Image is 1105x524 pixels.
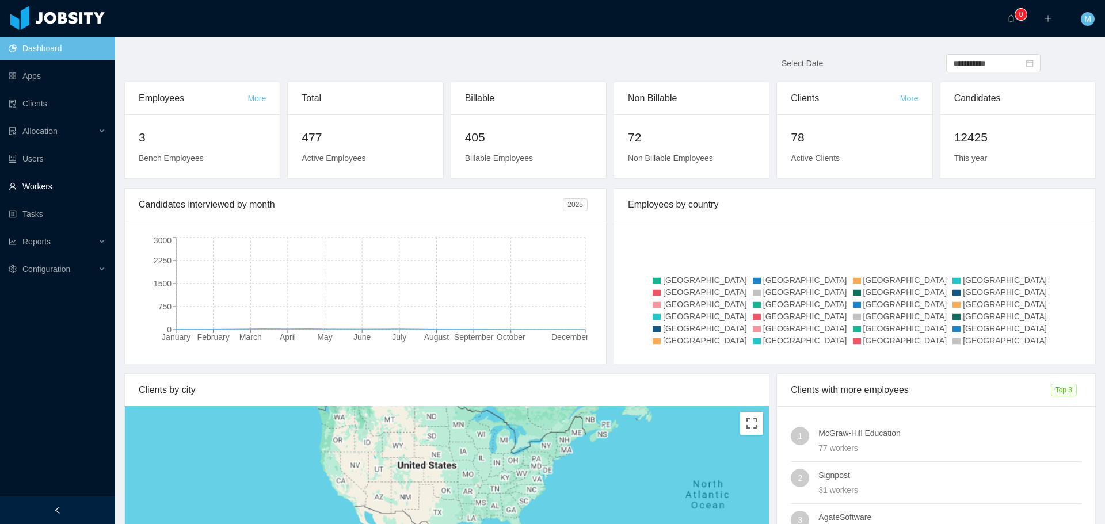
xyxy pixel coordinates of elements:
[22,127,58,136] span: Allocation
[158,302,172,311] tspan: 750
[280,332,296,342] tspan: April
[22,237,51,246] span: Reports
[154,256,172,265] tspan: 2250
[317,332,332,342] tspan: May
[465,154,533,163] span: Billable Employees
[139,82,247,114] div: Employees
[247,94,266,103] a: More
[9,147,106,170] a: icon: robotUsers
[9,265,17,273] i: icon: setting
[791,154,840,163] span: Active Clients
[818,511,1081,523] h4: AgateSoftware
[782,59,823,68] span: Select Date
[9,92,106,115] a: icon: auditClients
[628,154,713,163] span: Non Billable Employees
[9,238,17,246] i: icon: line-chart
[863,336,947,345] span: [GEOGRAPHIC_DATA]
[963,300,1047,309] span: [GEOGRAPHIC_DATA]
[454,332,494,342] tspan: September
[954,154,988,163] span: This year
[818,442,1081,454] div: 77 workers
[963,288,1047,297] span: [GEOGRAPHIC_DATA]
[663,312,747,321] span: [GEOGRAPHIC_DATA]
[9,175,106,198] a: icon: userWorkers
[563,198,588,211] span: 2025
[863,324,947,333] span: [GEOGRAPHIC_DATA]
[9,202,106,225] a: icon: profileTasks
[954,128,1081,147] h2: 12425
[763,312,847,321] span: [GEOGRAPHIC_DATA]
[9,64,106,87] a: icon: appstoreApps
[763,324,847,333] span: [GEOGRAPHIC_DATA]
[663,336,747,345] span: [GEOGRAPHIC_DATA]
[392,332,406,342] tspan: July
[818,469,1081,481] h4: Signpost
[9,127,17,135] i: icon: solution
[791,374,1050,406] div: Clients with more employees
[628,128,755,147] h2: 72
[663,300,747,309] span: [GEOGRAPHIC_DATA]
[863,276,947,285] span: [GEOGRAPHIC_DATA]
[465,82,592,114] div: Billable
[740,412,763,435] button: Toggle fullscreen view
[139,189,563,221] div: Candidates interviewed by month
[139,128,266,147] h2: 3
[663,276,747,285] span: [GEOGRAPHIC_DATA]
[154,279,172,288] tspan: 1500
[465,128,592,147] h2: 405
[763,288,847,297] span: [GEOGRAPHIC_DATA]
[963,324,1047,333] span: [GEOGRAPHIC_DATA]
[863,300,947,309] span: [GEOGRAPHIC_DATA]
[1044,14,1052,22] i: icon: plus
[663,324,747,333] span: [GEOGRAPHIC_DATA]
[154,236,172,245] tspan: 3000
[818,484,1081,496] div: 31 workers
[424,332,449,342] tspan: August
[497,332,525,342] tspan: October
[353,332,371,342] tspan: June
[9,37,106,60] a: icon: pie-chartDashboard
[798,469,802,487] span: 2
[1015,9,1027,20] sup: 0
[197,332,230,342] tspan: February
[763,276,847,285] span: [GEOGRAPHIC_DATA]
[551,332,589,342] tspan: December
[963,276,1047,285] span: [GEOGRAPHIC_DATA]
[1051,384,1077,396] span: Top 3
[167,325,172,334] tspan: 0
[628,82,755,114] div: Non Billable
[139,154,204,163] span: Bench Employees
[302,154,365,163] span: Active Employees
[663,288,747,297] span: [GEOGRAPHIC_DATA]
[302,82,429,114] div: Total
[763,300,847,309] span: [GEOGRAPHIC_DATA]
[963,312,1047,321] span: [GEOGRAPHIC_DATA]
[863,288,947,297] span: [GEOGRAPHIC_DATA]
[239,332,262,342] tspan: March
[863,312,947,321] span: [GEOGRAPHIC_DATA]
[963,336,1047,345] span: [GEOGRAPHIC_DATA]
[139,374,755,406] div: Clients by city
[763,336,847,345] span: [GEOGRAPHIC_DATA]
[791,82,900,114] div: Clients
[1007,14,1015,22] i: icon: bell
[1084,12,1091,26] span: M
[162,332,190,342] tspan: January
[954,82,1081,114] div: Candidates
[798,427,802,445] span: 1
[900,94,919,103] a: More
[791,128,918,147] h2: 78
[302,128,429,147] h2: 477
[818,427,1081,439] h4: McGraw-Hill Education
[628,189,1081,221] div: Employees by country
[22,265,70,274] span: Configuration
[1026,59,1034,67] i: icon: calendar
